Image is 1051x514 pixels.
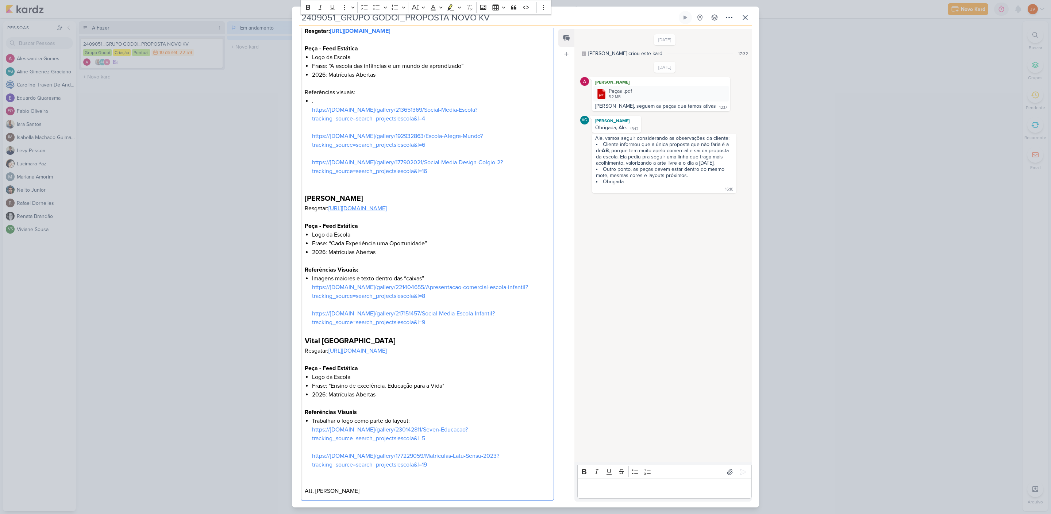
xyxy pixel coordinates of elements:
[312,426,468,442] a: https://[DOMAIN_NAME]/gallery/230142811/Seven-Educacao?tracking_source=search_projects|escola&l=5
[328,205,387,212] a: [URL][DOMAIN_NAME]
[588,50,662,57] div: [PERSON_NAME] criou este kard
[609,94,632,100] div: 5.2 MB
[602,147,609,154] strong: AB
[305,337,396,345] strong: Vital [GEOGRAPHIC_DATA]
[299,11,677,24] input: Kard Sem Título
[312,239,550,248] li: Frase: “Cada Experiência uma Oportunidade”
[595,124,627,131] div: Obrigada, Ale.
[305,365,358,372] strong: Peça - Feed Estática
[725,187,734,192] div: 16:10
[312,70,550,79] li: 2026: Matrículas Abertas
[738,50,748,57] div: 17:32
[312,390,550,399] li: 2026: Matrículas Abertas
[330,27,390,35] a: [URL][DOMAIN_NAME]
[312,452,499,468] a: https://[DOMAIN_NAME]/gallery/177229059/Matriculas-Latu-Sensu-2023?tracking_source=search_project...
[305,408,357,416] strong: Referências Visuais
[312,53,550,62] li: Logo da Escola
[595,135,733,141] div: Ale, vamos seguir considerando as observações da cliente:
[630,126,638,132] div: 13:12
[682,15,688,20] div: Ligar relógio
[312,62,550,70] li: Frase: “A escola das infâncias e um mundo de aprendizado”
[312,248,550,257] li: 2026: Matrículas Abertas
[305,346,550,355] p: Resgatar:
[580,77,589,86] img: Alessandra Gomes
[305,222,358,230] strong: Peça - Feed Estática
[595,103,716,109] div: [PERSON_NAME], seguem as peças que temos ativas
[312,310,495,326] a: https://[DOMAIN_NAME]/gallery/217151457/Social-Media-Escola-Infantil?tracking_source=search_proje...
[305,88,550,97] p: Referências visuais:
[312,159,503,175] a: https://[DOMAIN_NAME]/gallery/177902021/Social-Media-Design-Colgio-2?tracking_source=search_proje...
[580,116,589,124] div: Aline Gimenez Graciano
[305,45,358,52] strong: Peça - Feed Estática
[312,106,477,122] a: https://[DOMAIN_NAME]/gallery/213651369/Social-Media-Escola?tracking_source=search_projects|escol...
[305,194,363,203] strong: [PERSON_NAME]
[312,97,550,184] li: .
[582,118,587,122] p: AG
[312,417,550,469] li: Trabalhar o logo como parte do layout:
[577,479,752,499] div: Editor editing area: main
[593,86,729,101] div: Peças .pdf
[312,381,550,390] li: Frase: "Ensino de excelência. Educação para a Vida"
[305,487,550,495] p: Att, [PERSON_NAME]
[305,266,358,273] strong: Referências Visuais:
[312,373,550,381] li: Logo da Escola
[305,27,330,35] strong: Resgatar:
[593,78,729,86] div: [PERSON_NAME]
[328,347,387,354] a: [URL][DOMAIN_NAME]
[596,166,733,179] li: Outro ponto, as peças devem estar dentro do mesmo mote, mesmas cores e layouts próximos.
[719,105,727,111] div: 12:17
[305,204,550,222] p: Resgatar:
[312,230,550,239] li: Logo da Escola
[312,274,550,327] li: Imagens maiores e texto dentro das “caixas”
[609,87,632,95] div: Peças .pdf
[596,179,733,185] li: Obrigada
[312,284,528,300] a: https://[DOMAIN_NAME]/gallery/221404655/Apresentacao-comercial-escola-infantil?tracking_source=se...
[312,133,483,149] a: https://[DOMAIN_NAME]/gallery/192932863/Escola-Alegre-Mundo?tracking_source=search_projects|escol...
[596,141,733,166] li: Cliente informou que a única proposta que não faria é a de , porque tem muito apelo comercial e s...
[577,465,752,479] div: Editor toolbar
[593,117,640,124] div: [PERSON_NAME]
